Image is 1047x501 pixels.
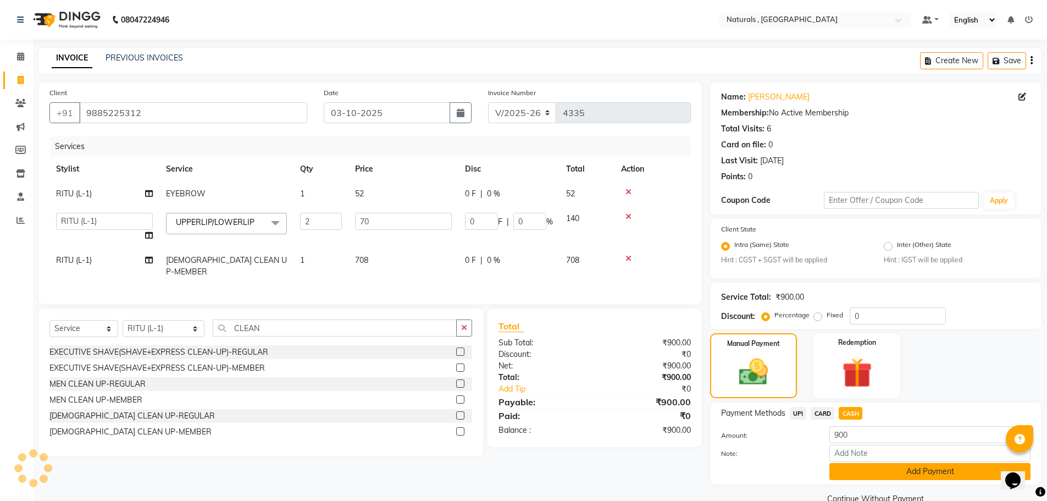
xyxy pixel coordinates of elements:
label: Percentage [774,310,810,320]
span: 0 F [465,255,476,266]
span: Total [498,321,524,332]
a: x [254,217,259,227]
div: 0 [748,171,752,183]
span: % [546,216,553,228]
span: CARD [811,407,834,420]
button: Save [988,52,1026,69]
div: ₹0 [595,409,699,422]
span: UPPERLIP/LOWERLIP [176,217,254,227]
label: Invoice Number [488,88,536,98]
span: UPI [790,407,807,420]
div: ₹0 [595,349,699,360]
label: Note: [713,449,822,459]
a: INVOICE [52,48,92,68]
div: Net: [490,360,595,372]
div: Discount: [490,349,595,360]
th: Disc [458,157,559,181]
div: Services [51,136,699,157]
label: Intra (Same) State [734,240,789,253]
span: EYEBROW [166,189,206,199]
div: ₹900.00 [595,425,699,436]
div: [DATE] [760,155,784,167]
span: F [498,216,502,228]
div: Total Visits: [721,123,765,135]
span: 708 [566,255,579,265]
div: Discount: [721,311,755,322]
label: Date [324,88,339,98]
span: 708 [355,255,368,265]
div: ₹900.00 [595,372,699,383]
th: Price [348,157,458,181]
span: RITU (L-1) [56,189,92,199]
div: Payable: [490,395,595,409]
span: [DEMOGRAPHIC_DATA] CLEAN UP-MEMBER [166,255,287,277]
div: Balance : [490,425,595,436]
input: Search or Scan [213,320,457,337]
div: EXECUTIVE SHAVE(SHAVE+EXPRESS CLEAN-UP)-MEMBER [49,362,265,374]
small: Hint : CGST + SGST will be applied [721,255,868,265]
button: Apply [983,192,1015,209]
img: _gift.svg [833,354,882,392]
div: ₹900.00 [595,360,699,372]
th: Service [159,157,293,181]
th: Total [559,157,614,181]
span: 1 [300,255,304,265]
div: Paid: [490,409,595,422]
span: | [480,188,483,200]
span: 0 F [465,188,476,200]
button: +91 [49,102,80,123]
div: 6 [767,123,771,135]
span: 1 [300,189,304,199]
div: Last Visit: [721,155,758,167]
span: Payment Methods [721,408,785,419]
div: Card on file: [721,139,766,151]
div: ₹900.00 [595,395,699,409]
b: 08047224946 [121,4,169,35]
th: Stylist [49,157,159,181]
input: Amount [829,426,1031,443]
div: No Active Membership [721,107,1031,119]
label: Manual Payment [727,339,780,349]
span: 0 % [487,255,500,266]
span: | [480,255,483,266]
div: ₹900.00 [775,291,804,303]
span: 52 [566,189,575,199]
span: 0 % [487,188,500,200]
div: 0 [768,139,773,151]
div: [DEMOGRAPHIC_DATA] CLEAN UP-REGULAR [49,410,215,422]
label: Amount: [713,431,822,441]
label: Client [49,88,67,98]
input: Add Note [829,445,1031,462]
button: Add Payment [829,463,1031,480]
button: Create New [920,52,983,69]
label: Inter (Other) State [897,240,951,253]
div: Total: [490,372,595,383]
a: [PERSON_NAME] [748,91,810,103]
a: Add Tip [490,383,612,395]
label: Client State [721,224,756,234]
div: Service Total: [721,291,771,303]
div: Name: [721,91,746,103]
div: ₹900.00 [595,337,699,349]
th: Qty [293,157,348,181]
iframe: chat widget [1001,457,1036,490]
th: Action [614,157,691,181]
span: 52 [355,189,364,199]
div: MEN CLEAN UP-REGULAR [49,378,146,390]
div: EXECUTIVE SHAVE(SHAVE+EXPRESS CLEAN-UP)-REGULAR [49,346,268,358]
div: [DEMOGRAPHIC_DATA] CLEAN UP-MEMBER [49,426,212,438]
div: MEN CLEAN UP-MEMBER [49,394,142,406]
a: PREVIOUS INVOICES [106,53,183,63]
img: logo [28,4,103,35]
span: | [507,216,509,228]
input: Search by Name/Mobile/Email/Code [79,102,307,123]
small: Hint : IGST will be applied [884,255,1031,265]
label: Fixed [827,310,843,320]
input: Enter Offer / Coupon Code [824,192,979,209]
img: _cash.svg [730,355,777,389]
div: ₹0 [612,383,699,395]
div: Membership: [721,107,769,119]
div: Coupon Code [721,195,824,206]
label: Redemption [838,338,876,348]
div: Sub Total: [490,337,595,349]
